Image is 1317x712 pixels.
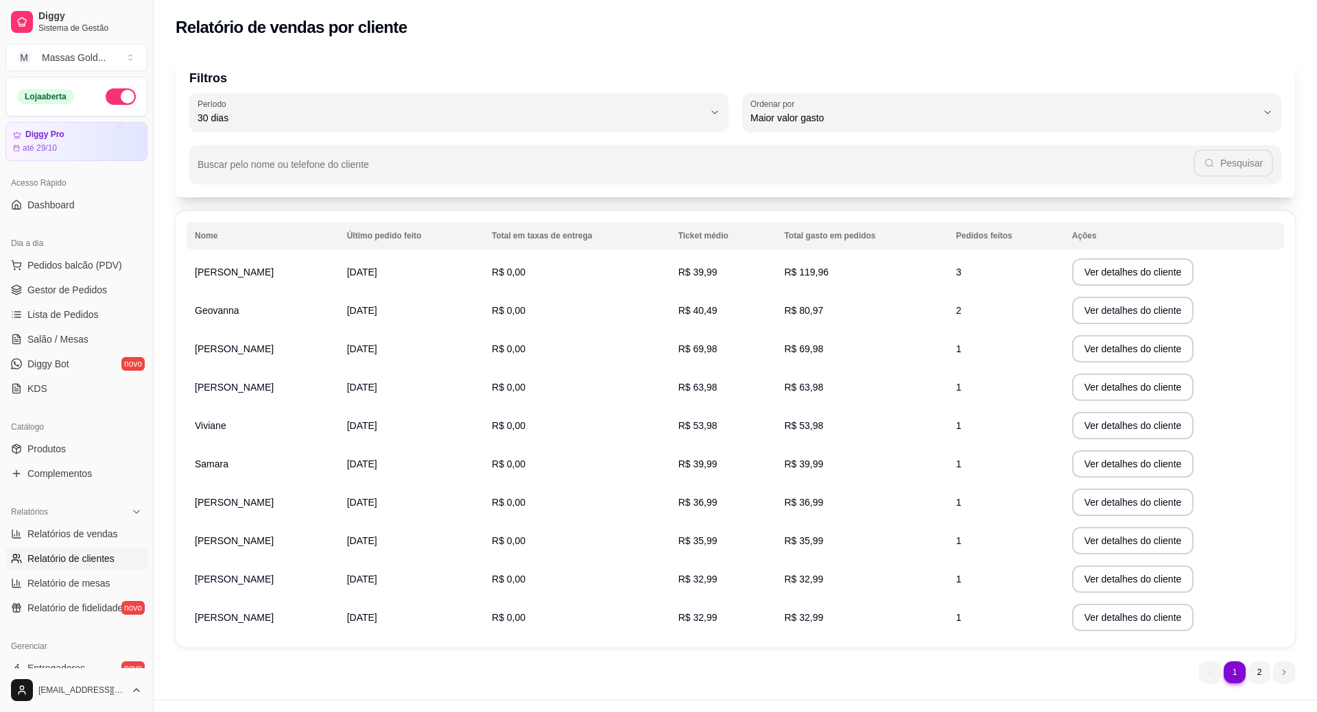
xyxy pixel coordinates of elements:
span: Salão / Mesas [27,332,88,346]
span: KDS [27,382,47,395]
span: [DATE] [347,535,377,546]
input: Buscar pelo nome ou telefone do cliente [198,163,1194,177]
span: [DATE] [347,458,377,469]
span: 1 [956,458,962,469]
span: R$ 69,98 [784,343,823,354]
h2: Relatório de vendas por cliente [176,16,407,38]
span: R$ 0,00 [492,612,525,623]
span: Viviane [195,420,226,431]
span: [DATE] [347,267,377,278]
span: [DATE] [347,574,377,585]
span: Dashboard [27,198,75,212]
span: R$ 32,99 [784,612,823,623]
span: R$ 0,00 [492,458,525,469]
button: Ver detalhes do cliente [1072,412,1194,439]
button: Ver detalhes do cliente [1072,527,1194,554]
span: Sistema de Gestão [38,23,142,34]
a: Relatório de clientes [5,548,147,569]
button: Ver detalhes do cliente [1072,373,1194,401]
div: Gerenciar [5,635,147,657]
span: R$ 0,00 [492,535,525,546]
button: Ver detalhes do cliente [1072,258,1194,286]
span: Relatório de mesas [27,576,110,590]
span: R$ 35,99 [784,535,823,546]
span: R$ 0,00 [492,343,525,354]
span: [DATE] [347,343,377,354]
button: Ver detalhes do cliente [1072,489,1194,516]
span: R$ 0,00 [492,267,525,278]
button: Alterar Status [106,88,136,105]
span: 1 [956,420,962,431]
span: R$ 0,00 [492,305,525,316]
span: R$ 35,99 [678,535,717,546]
a: Produtos [5,438,147,460]
span: R$ 36,99 [678,497,717,508]
span: [DATE] [347,612,377,623]
span: R$ 69,98 [678,343,717,354]
article: até 29/10 [23,143,57,154]
span: [PERSON_NAME] [195,343,274,354]
div: Catálogo [5,416,147,438]
th: Último pedido feito [339,222,484,249]
button: Select a team [5,44,147,71]
span: R$ 40,49 [678,305,717,316]
span: 3 [956,267,962,278]
button: Ver detalhes do cliente [1072,297,1194,324]
button: [EMAIL_ADDRESS][DOMAIN_NAME] [5,674,147,707]
span: [PERSON_NAME] [195,574,274,585]
label: Período [198,98,230,110]
div: Massas Gold ... [42,51,106,64]
span: 1 [956,574,962,585]
span: Geovanna [195,305,239,316]
span: R$ 0,00 [492,497,525,508]
span: [PERSON_NAME] [195,535,274,546]
th: Nome [187,222,339,249]
span: [PERSON_NAME] [195,382,274,393]
button: Período30 dias [189,93,728,132]
li: pagination item 1 active [1224,661,1246,683]
span: [DATE] [347,420,377,431]
span: [PERSON_NAME] [195,497,274,508]
span: Samara [195,458,228,469]
span: Diggy Bot [27,357,69,371]
span: Relatório de fidelidade [27,601,123,615]
button: Pedidos balcão (PDV) [5,254,147,276]
span: Relatórios de vendas [27,527,118,541]
span: R$ 119,96 [784,267,829,278]
nav: pagination navigation [1192,654,1302,690]
span: [DATE] [347,497,377,508]
span: R$ 39,99 [784,458,823,469]
button: Ordenar porMaior valor gasto [742,93,1281,132]
a: Gestor de Pedidos [5,279,147,301]
span: Lista de Pedidos [27,308,99,321]
th: Ações [1064,222,1284,249]
a: KDS [5,378,147,400]
span: R$ 32,99 [678,612,717,623]
span: 1 [956,497,962,508]
th: Total em taxas de entrega [484,222,670,249]
span: 1 [956,535,962,546]
div: Loja aberta [17,89,74,104]
span: R$ 53,98 [678,420,717,431]
span: 1 [956,612,962,623]
li: pagination item 2 [1248,661,1270,683]
span: Relatórios [11,506,48,517]
span: [EMAIL_ADDRESS][DOMAIN_NAME] [38,685,126,696]
span: Produtos [27,442,66,456]
p: Filtros [189,69,1281,88]
span: 1 [956,343,962,354]
span: [DATE] [347,305,377,316]
span: Pedidos balcão (PDV) [27,258,122,272]
span: R$ 0,00 [492,420,525,431]
span: 2 [956,305,962,316]
span: Complementos [27,467,92,480]
a: Entregadoresnovo [5,657,147,679]
span: Diggy [38,10,142,23]
a: Diggy Botnovo [5,353,147,375]
button: Ver detalhes do cliente [1072,335,1194,363]
span: R$ 32,99 [678,574,717,585]
span: R$ 39,99 [678,267,717,278]
span: 30 dias [198,111,704,125]
a: Relatório de mesas [5,572,147,594]
th: Pedidos feitos [948,222,1064,249]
